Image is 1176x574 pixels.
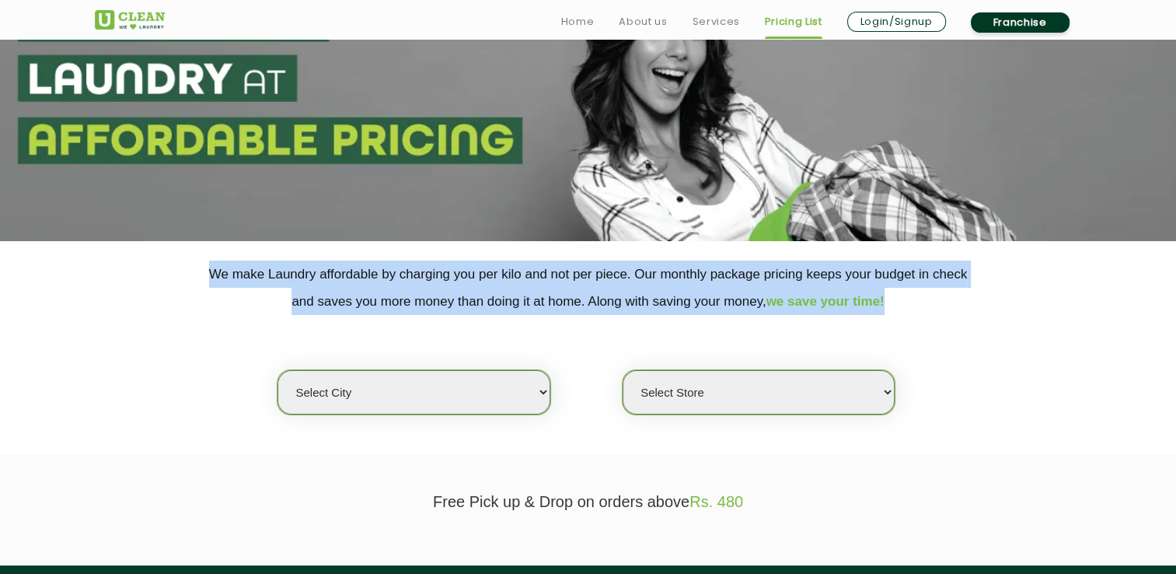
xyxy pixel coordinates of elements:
p: Free Pick up & Drop on orders above [95,493,1082,511]
a: Pricing List [765,12,822,31]
a: Services [692,12,739,31]
span: we save your time! [766,294,885,309]
img: UClean Laundry and Dry Cleaning [95,10,165,30]
a: Login/Signup [847,12,946,32]
a: Franchise [971,12,1070,33]
a: About us [619,12,667,31]
a: Home [561,12,595,31]
span: Rs. 480 [689,493,743,510]
p: We make Laundry affordable by charging you per kilo and not per piece. Our monthly package pricin... [95,261,1082,315]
